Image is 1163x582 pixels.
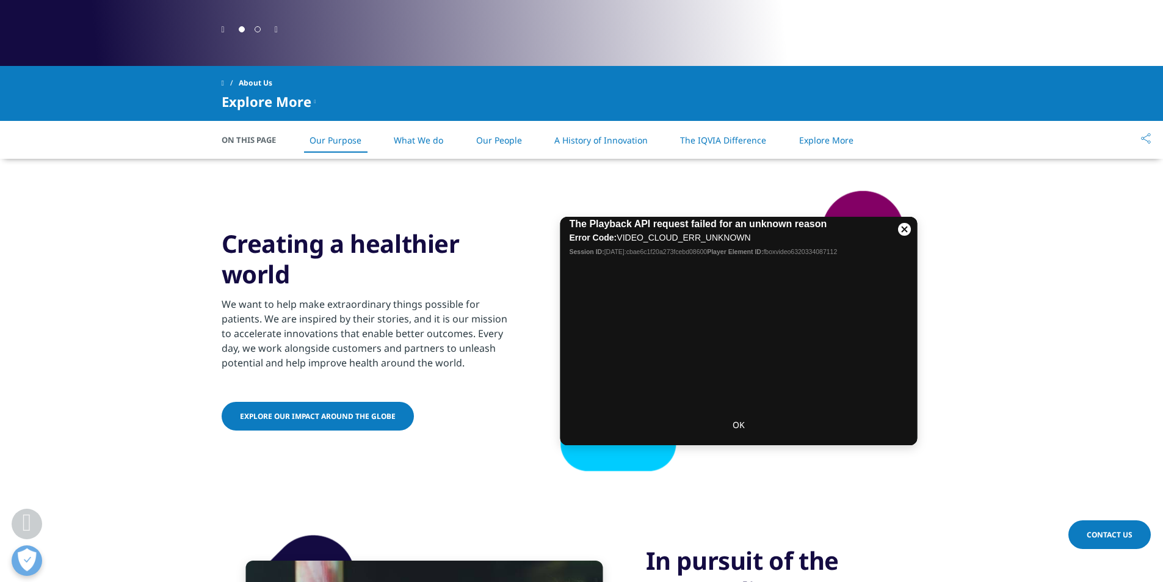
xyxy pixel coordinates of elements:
[255,26,261,32] span: Go to slide 2
[275,23,278,35] div: Next slide
[570,247,908,257] div: [DATE]:cbae6c1f20a273fcebd08600 fboxvideo6320334087112
[570,217,908,231] h2: The Playback API request failed for an unknown reason
[560,217,918,445] div: Modal Window
[476,134,522,146] a: Our People
[222,23,225,35] div: Previous slide
[12,545,42,576] button: Open Preferences
[239,26,245,32] span: Go to slide 1
[680,134,766,146] a: The IQVIA Difference
[222,94,311,109] span: Explore More
[892,217,918,242] button: Close Modal Dialog
[707,248,763,255] b: Player Element ID:
[239,72,272,94] span: About Us
[570,233,617,242] b: Error Code:
[714,414,763,436] button: OK
[570,248,604,255] b: Session ID:
[560,217,918,445] video-js: Video Player
[570,231,908,244] div: VIDEO_CLOUD_ERR_UNKNOWN
[1087,529,1132,540] span: Contact Us
[554,134,648,146] a: A History of Innovation
[222,297,518,377] p: We want to help make extraordinary things possible for patients. We are inspired by their stories...
[536,189,942,473] img: shape-2.png
[1068,520,1151,549] a: Contact Us
[240,411,396,421] span: Explore our impact around the globe
[222,402,414,431] a: Explore our impact around the globe
[222,134,289,146] span: On This Page
[310,134,361,146] a: Our Purpose
[394,134,443,146] a: What We do
[799,134,853,146] a: Explore More
[222,228,518,289] h3: Creating a healthier world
